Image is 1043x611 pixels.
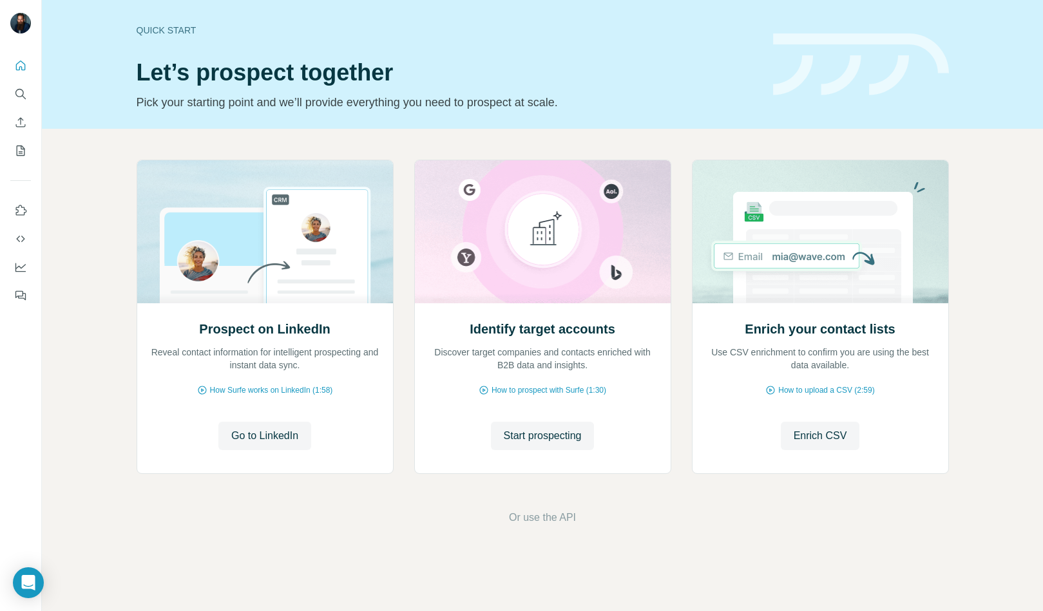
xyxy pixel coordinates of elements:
[773,33,949,96] img: banner
[137,93,758,111] p: Pick your starting point and we’ll provide everything you need to prospect at scale.
[210,384,333,396] span: How Surfe works on LinkedIn (1:58)
[745,320,895,338] h2: Enrich your contact lists
[10,227,31,250] button: Use Surfe API
[10,199,31,222] button: Use Surfe on LinkedIn
[470,320,615,338] h2: Identify target accounts
[778,384,874,396] span: How to upload a CSV (2:59)
[150,346,380,371] p: Reveal contact information for intelligent prospecting and instant data sync.
[10,82,31,106] button: Search
[137,24,758,37] div: Quick start
[13,567,44,598] div: Open Intercom Messenger
[10,111,31,134] button: Enrich CSV
[10,139,31,162] button: My lists
[794,428,847,444] span: Enrich CSV
[781,422,860,450] button: Enrich CSV
[705,346,935,371] p: Use CSV enrichment to confirm you are using the best data available.
[231,428,298,444] span: Go to LinkedIn
[137,160,394,303] img: Prospect on LinkedIn
[137,60,758,86] h1: Let’s prospect together
[10,284,31,307] button: Feedback
[504,428,582,444] span: Start prospecting
[218,422,311,450] button: Go to LinkedIn
[414,160,671,303] img: Identify target accounts
[428,346,658,371] p: Discover target companies and contacts enriched with B2B data and insights.
[10,256,31,279] button: Dashboard
[10,13,31,33] img: Avatar
[492,384,606,396] span: How to prospect with Surfe (1:30)
[10,54,31,77] button: Quick start
[509,510,576,525] button: Or use the API
[491,422,595,450] button: Start prospecting
[692,160,949,303] img: Enrich your contact lists
[199,320,330,338] h2: Prospect on LinkedIn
